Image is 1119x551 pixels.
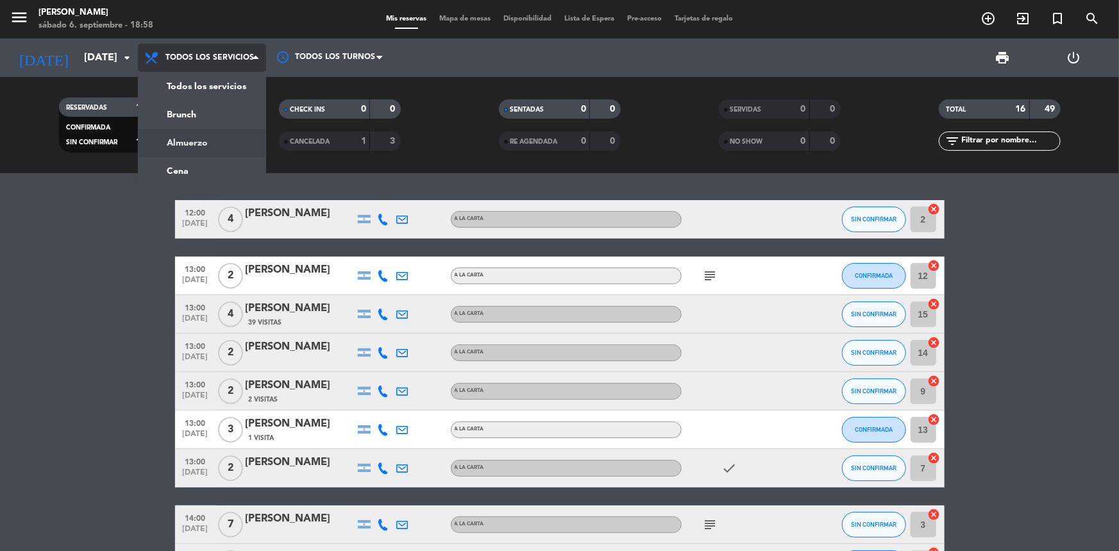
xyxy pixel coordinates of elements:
[246,511,355,527] div: [PERSON_NAME]
[180,261,212,276] span: 13:00
[136,103,146,112] strong: 16
[380,15,433,22] span: Mis reservas
[703,517,718,532] i: subject
[180,338,212,353] span: 13:00
[928,259,941,272] i: cancel
[246,262,355,278] div: [PERSON_NAME]
[180,454,212,468] span: 13:00
[455,216,484,221] span: A LA CARTA
[928,413,941,426] i: cancel
[67,105,108,111] span: RESERVADAS
[246,300,355,317] div: [PERSON_NAME]
[180,276,212,291] span: [DATE]
[246,339,355,355] div: [PERSON_NAME]
[851,216,896,223] span: SIN CONFIRMAR
[136,137,146,146] strong: 11
[928,203,941,216] i: cancel
[180,205,212,219] span: 12:00
[180,510,212,525] span: 14:00
[218,263,243,289] span: 2
[945,133,961,149] i: filter_list
[218,455,243,481] span: 2
[497,15,558,22] span: Disponibilidad
[290,106,326,113] span: CHECK INS
[928,375,941,387] i: cancel
[139,72,265,101] a: Todos los servicios
[558,15,621,22] span: Lista de Espera
[801,137,806,146] strong: 0
[455,273,484,278] span: A LA CARTA
[10,8,29,31] button: menu
[455,427,484,432] span: A LA CARTA
[668,15,739,22] span: Tarjetas de regalo
[928,508,941,521] i: cancel
[928,298,941,310] i: cancel
[830,105,837,114] strong: 0
[851,521,896,528] span: SIN CONFIRMAR
[855,272,893,279] span: CONFIRMADA
[246,377,355,394] div: [PERSON_NAME]
[581,105,586,114] strong: 0
[165,53,254,62] span: Todos los servicios
[180,353,212,368] span: [DATE]
[246,416,355,432] div: [PERSON_NAME]
[180,430,212,445] span: [DATE]
[455,311,484,316] span: A LA CARTA
[842,340,906,366] button: SIN CONFIRMAR
[180,300,212,314] span: 13:00
[119,50,135,65] i: arrow_drop_down
[180,415,212,430] span: 13:00
[851,310,896,318] span: SIN CONFIRMAR
[38,19,153,32] div: sábado 6. septiembre - 18:58
[67,124,111,131] span: CONFIRMADA
[801,105,806,114] strong: 0
[180,391,212,406] span: [DATE]
[218,301,243,327] span: 4
[947,106,966,113] span: TOTAL
[139,157,265,185] a: Cena
[1038,38,1109,77] div: LOG OUT
[1050,11,1065,26] i: turned_in_not
[180,219,212,234] span: [DATE]
[995,50,1011,65] span: print
[180,314,212,329] span: [DATE]
[610,137,618,146] strong: 0
[180,468,212,483] span: [DATE]
[249,433,274,443] span: 1 Visita
[218,340,243,366] span: 2
[180,377,212,391] span: 13:00
[433,15,497,22] span: Mapa de mesas
[361,105,366,114] strong: 0
[1066,50,1082,65] i: power_settings_new
[610,105,618,114] strong: 0
[928,452,941,464] i: cancel
[10,44,78,72] i: [DATE]
[851,464,896,471] span: SIN CONFIRMAR
[455,350,484,355] span: A LA CARTA
[842,512,906,538] button: SIN CONFIRMAR
[218,207,243,232] span: 4
[218,417,243,443] span: 3
[218,512,243,538] span: 7
[1015,11,1031,26] i: exit_to_app
[510,139,558,145] span: RE AGENDADA
[842,301,906,327] button: SIN CONFIRMAR
[361,137,366,146] strong: 1
[246,205,355,222] div: [PERSON_NAME]
[1016,105,1026,114] strong: 16
[510,106,544,113] span: SENTADAS
[455,388,484,393] span: A LA CARTA
[67,139,118,146] span: SIN CONFIRMAR
[218,378,243,404] span: 2
[842,263,906,289] button: CONFIRMADA
[290,139,330,145] span: CANCELADA
[1084,11,1100,26] i: search
[851,387,896,394] span: SIN CONFIRMAR
[246,454,355,471] div: [PERSON_NAME]
[980,11,996,26] i: add_circle_outline
[581,137,586,146] strong: 0
[842,417,906,443] button: CONFIRMADA
[180,525,212,539] span: [DATE]
[10,8,29,27] i: menu
[855,426,893,433] span: CONFIRMADA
